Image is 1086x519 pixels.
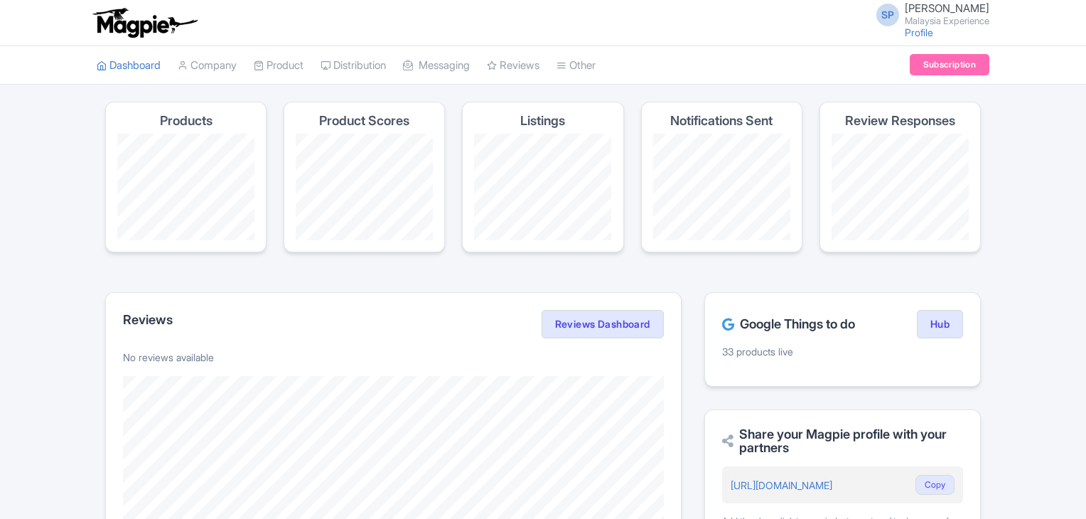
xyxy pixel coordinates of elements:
[905,16,989,26] small: Malaysia Experience
[905,26,933,38] a: Profile
[557,46,596,85] a: Other
[868,3,989,26] a: SP [PERSON_NAME] Malaysia Experience
[403,46,470,85] a: Messaging
[123,313,173,327] h2: Reviews
[487,46,539,85] a: Reviews
[876,4,899,26] span: SP
[905,1,989,15] span: [PERSON_NAME]
[731,479,832,491] a: [URL][DOMAIN_NAME]
[178,46,237,85] a: Company
[319,114,409,128] h4: Product Scores
[722,344,963,359] p: 33 products live
[910,54,989,75] a: Subscription
[845,114,955,128] h4: Review Responses
[97,46,161,85] a: Dashboard
[915,475,955,495] button: Copy
[722,427,963,456] h2: Share your Magpie profile with your partners
[254,46,303,85] a: Product
[123,350,664,365] p: No reviews available
[160,114,213,128] h4: Products
[520,114,565,128] h4: Listings
[670,114,773,128] h4: Notifications Sent
[917,310,963,338] a: Hub
[722,317,855,331] h2: Google Things to do
[90,7,200,38] img: logo-ab69f6fb50320c5b225c76a69d11143b.png
[542,310,664,338] a: Reviews Dashboard
[321,46,386,85] a: Distribution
